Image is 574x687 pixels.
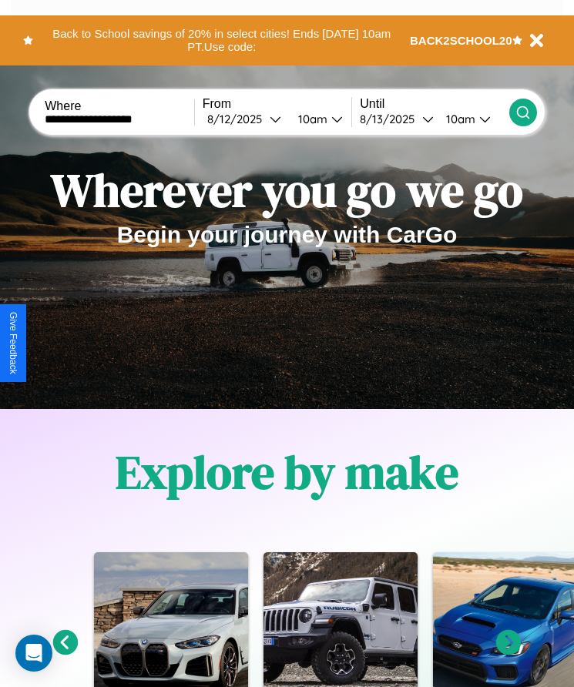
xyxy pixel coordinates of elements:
[410,34,512,47] b: BACK2SCHOOL20
[8,312,18,374] div: Give Feedback
[290,112,331,126] div: 10am
[207,112,270,126] div: 8 / 12 / 2025
[45,99,194,113] label: Where
[33,23,410,58] button: Back to School savings of 20% in select cities! Ends [DATE] 10am PT.Use code:
[286,111,352,127] button: 10am
[15,635,52,672] div: Open Intercom Messenger
[116,441,458,504] h1: Explore by make
[203,111,286,127] button: 8/12/2025
[360,112,422,126] div: 8 / 13 / 2025
[434,111,509,127] button: 10am
[360,97,509,111] label: Until
[203,97,352,111] label: From
[438,112,479,126] div: 10am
